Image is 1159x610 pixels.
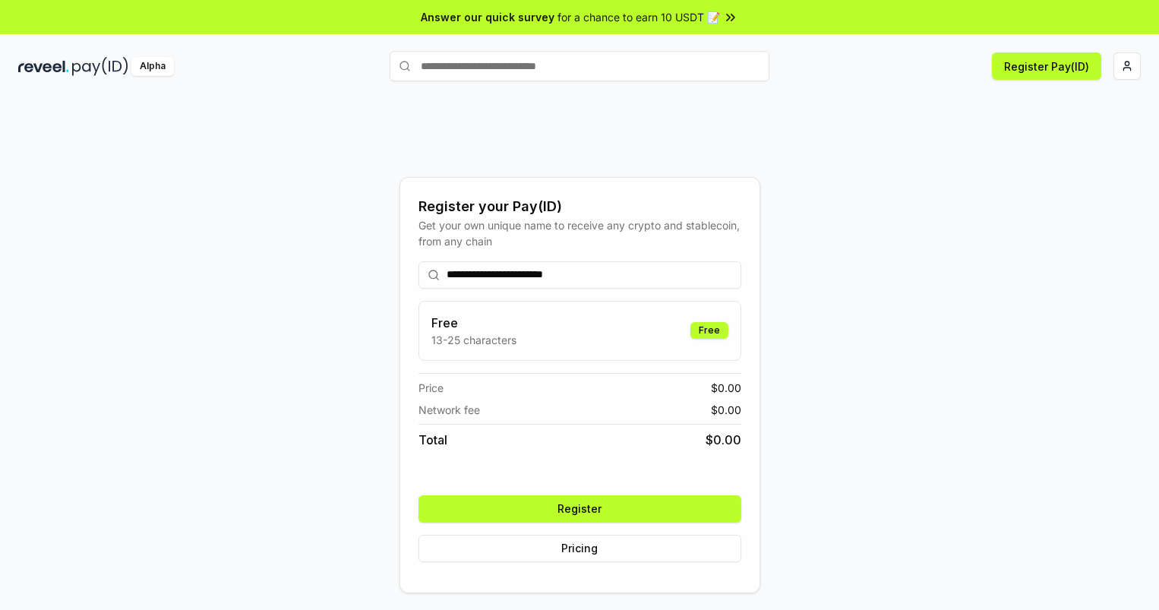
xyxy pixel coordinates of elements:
[557,9,720,25] span: for a chance to earn 10 USDT 📝
[131,57,174,76] div: Alpha
[690,322,728,339] div: Free
[18,57,69,76] img: reveel_dark
[711,380,741,396] span: $ 0.00
[418,380,444,396] span: Price
[418,495,741,523] button: Register
[706,431,741,449] span: $ 0.00
[418,431,447,449] span: Total
[72,57,128,76] img: pay_id
[431,332,516,348] p: 13-25 characters
[711,402,741,418] span: $ 0.00
[992,52,1101,80] button: Register Pay(ID)
[421,9,554,25] span: Answer our quick survey
[418,217,741,249] div: Get your own unique name to receive any crypto and stablecoin, from any chain
[418,535,741,562] button: Pricing
[418,402,480,418] span: Network fee
[431,314,516,332] h3: Free
[418,196,741,217] div: Register your Pay(ID)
